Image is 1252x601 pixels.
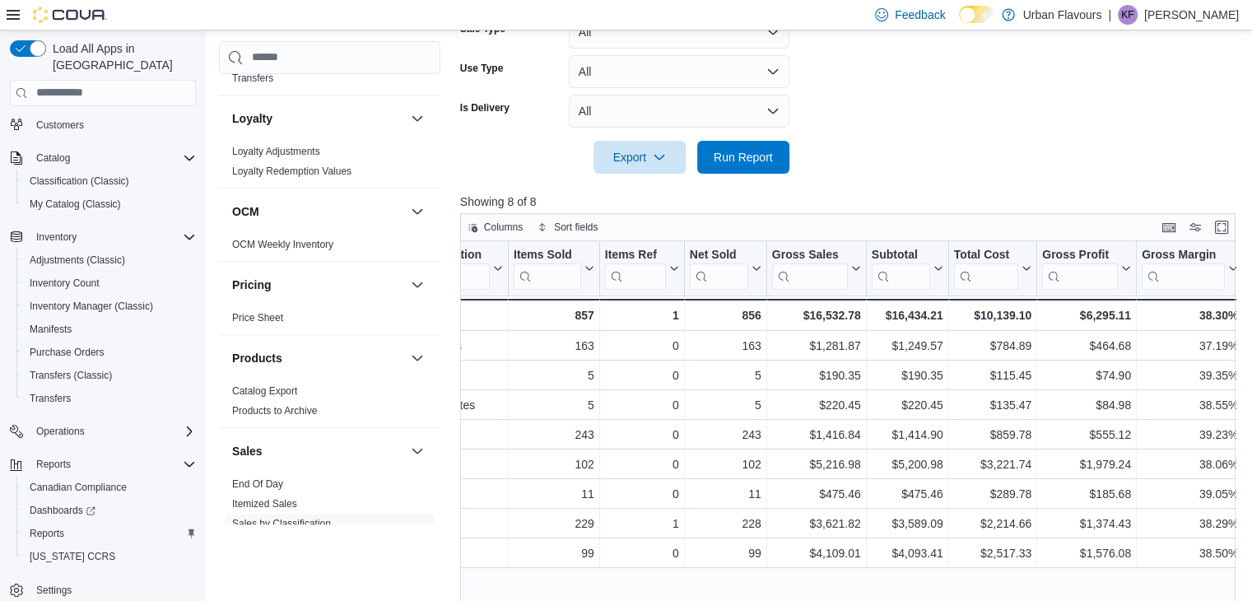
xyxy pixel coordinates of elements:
a: Dashboards [23,501,102,520]
button: Inventory [30,227,83,247]
img: Cova [33,7,107,23]
div: Items Sold [514,247,581,263]
div: $16,434.21 [872,305,943,325]
a: Settings [30,580,78,600]
span: Export [603,141,676,174]
button: Enter fullscreen [1212,217,1231,237]
span: Reports [30,454,196,474]
div: $115.45 [954,366,1031,385]
a: Loyalty Adjustments [232,146,320,157]
div: 0 [605,454,679,474]
div: Subtotal [872,247,930,263]
span: Reports [30,527,64,540]
div: Total Cost [954,247,1018,263]
div: $475.46 [872,484,943,504]
span: Transfers (Classic) [30,369,112,382]
div: $3,621.82 [772,514,861,533]
div: Gross Profit [1042,247,1118,263]
span: Feedback [895,7,945,23]
div: Edibles [407,425,503,445]
div: Loyalty [219,142,440,188]
span: Customers [30,114,196,135]
div: $1,414.90 [872,425,943,445]
span: [US_STATE] CCRS [30,550,115,563]
span: End Of Day [232,478,283,491]
div: 39.35% [1142,366,1238,385]
button: Pricing [407,275,427,295]
div: 0 [605,395,679,415]
a: My Catalog (Classic) [23,194,128,214]
span: Sort fields [554,221,598,234]
button: Sales [232,443,404,459]
div: 102 [690,454,761,474]
button: Run Report [697,141,789,174]
a: Transfers [23,389,77,408]
div: Vapes [407,543,503,563]
div: $4,093.41 [872,543,943,563]
div: $185.68 [1042,484,1131,504]
a: Customers [30,115,91,135]
span: Dark Mode [959,23,960,24]
button: Loyalty [232,110,404,127]
h3: Products [232,350,282,366]
button: Gross Sales [772,247,861,289]
button: My Catalog (Classic) [16,193,202,216]
a: Price Sheet [232,312,283,324]
span: Load All Apps in [GEOGRAPHIC_DATA] [46,40,196,73]
div: Concentrates [407,395,503,415]
div: $5,216.98 [772,454,861,474]
button: Net Sold [690,247,761,289]
button: All [569,95,789,128]
a: Reports [23,524,71,543]
a: Manifests [23,319,78,339]
span: Inventory Count [30,277,100,290]
div: 37.19% [1142,336,1238,356]
div: $1,374.43 [1042,514,1131,533]
div: $464.68 [1042,336,1131,356]
span: Classification (Classic) [30,175,129,188]
span: Manifests [30,323,72,336]
a: Inventory Count [23,273,106,293]
div: 0 [605,336,679,356]
div: $1,249.57 [872,336,943,356]
span: Transfers [30,392,71,405]
a: Products to Archive [232,405,317,417]
span: Inventory [30,227,196,247]
div: Gross Margin [1142,247,1225,289]
div: 163 [514,336,594,356]
button: Catalog [3,147,202,170]
button: OCM [232,203,404,220]
span: Dashboards [30,504,95,517]
div: Gross Profit [1042,247,1118,289]
div: $4,109.01 [772,543,861,563]
span: Purchase Orders [23,342,196,362]
span: Operations [36,425,85,438]
div: $190.35 [872,366,943,385]
div: Net Sold [690,247,748,289]
div: $3,589.09 [872,514,943,533]
h3: Sales [232,443,263,459]
span: Inventory Count [23,273,196,293]
span: Catalog [36,151,70,165]
button: Transfers (Classic) [16,364,202,387]
div: 5 [690,395,761,415]
div: Pricing [219,308,440,334]
div: $220.45 [772,395,861,415]
div: $859.78 [954,425,1031,445]
div: 102 [514,454,594,474]
div: 0 [605,543,679,563]
button: Products [407,348,427,368]
span: Loyalty Adjustments [232,145,320,158]
button: Export [593,141,686,174]
div: 0 [605,366,679,385]
span: Columns [484,221,523,234]
div: 243 [690,425,761,445]
span: Sales by Classification [232,517,331,530]
div: Classification [407,247,490,263]
div: 11 [514,484,594,504]
button: Display options [1185,217,1205,237]
a: Loyalty Redemption Values [232,165,351,177]
span: My Catalog (Classic) [23,194,196,214]
span: Settings [36,584,72,597]
a: Inventory Manager (Classic) [23,296,160,316]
